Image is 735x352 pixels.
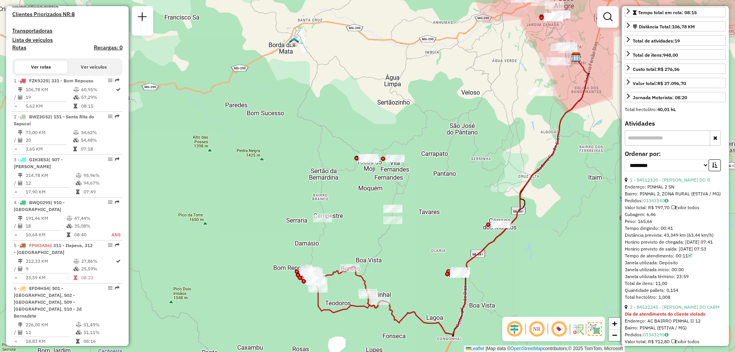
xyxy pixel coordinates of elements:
td: = [14,102,18,110]
div: Atividade não roteirizada - JAIME ANTONIO APARECIDO [383,205,402,212]
h4: Atividades [625,120,726,127]
span: − [612,330,617,340]
div: Atividade não roteirizada - SUPERMERCADO BONIFAC [544,13,563,20]
a: 03343340 [643,198,668,203]
td: 20 [25,136,73,144]
td: / [14,179,18,187]
td: ANS [103,231,121,239]
div: Atividade não roteirizada - ALISSON FABRICIO [358,154,377,162]
td: = [14,337,18,345]
a: Valor total:R$ 37.096,70 [625,78,726,88]
td: / [14,265,18,273]
i: % de utilização do peso [76,173,82,178]
td: 19 [25,93,73,101]
td: 226,00 KM [25,321,75,329]
td: 35,08% [74,222,103,230]
em: Rota exportada [115,157,119,162]
a: Zoom in [609,318,620,329]
a: Total de atividades:19 [625,35,726,46]
a: Distância Total:106,78 KM [625,21,726,31]
div: Atividade não roteirizada - ANTONIO EDUARDO PORT [544,14,563,21]
div: Atividade não roteirizada - CASA REZENDE LTDA - [492,220,511,228]
td: 07:18 [80,145,119,153]
div: Distância Total: [633,23,695,30]
span: 1 - [14,78,93,83]
h4: Rotas [12,44,26,51]
button: Ordem crescente [709,159,721,171]
td: 47,44% [74,214,103,222]
td: 08:23 [81,274,115,282]
button: Ver rotas [15,61,67,74]
i: Total de Atividades [18,267,23,271]
button: Ver veículos [67,61,120,74]
a: Nova sessão e pesquisa [135,9,150,26]
span: 106,78 KM [672,24,695,29]
td: 23,59 KM [25,274,73,282]
em: Rota exportada [115,114,119,119]
td: 191,46 KM [25,214,66,222]
span: 3 - [14,157,63,169]
div: Janela utilizada início: 00:00 [625,266,726,273]
span: Ocultar NR [528,320,546,338]
div: Atividade não roteirizada - JOAO CARLOS DO NASCI [558,42,577,49]
div: Atividade não roteirizada - DALVA AMALIA DE LUCA [559,46,578,53]
em: Rota exportada [115,78,119,83]
i: Tempo total em rota [76,190,80,194]
h4: Rotas vários dias: [12,2,122,8]
span: 5 - [14,242,93,255]
td: 10,64 KM [25,231,66,239]
td: 94,67% [83,179,119,187]
div: Atividade não roteirizada - PESQUEIRO E RESTAURA [550,43,570,51]
img: Exibir/Ocultar setores [588,322,602,336]
div: Atividade não roteirizada - AMANDA ALESSANDRA SOUZA BENEDITO 4256407 [546,57,565,65]
i: % de utilização da cubagem [76,330,82,335]
a: 2 - 84522245 - [PERSON_NAME] DO CARM [630,304,720,310]
td: / [14,93,18,101]
td: 60,95% [81,86,115,93]
i: Observações [665,198,668,203]
div: Tempo dirigindo: 00:41 [625,225,726,232]
td: 18,83 KM [25,337,75,345]
td: 08:16 [83,337,119,345]
a: 1 - 84512320 - [PERSON_NAME] DO R [630,177,710,183]
i: % de utilização do peso [73,259,79,264]
i: Total de Atividades [18,224,23,228]
i: % de utilização da cubagem [73,267,79,271]
em: Rota exportada [115,243,119,247]
div: Total hectolitro: 1,008 [625,294,726,301]
td: = [14,274,18,282]
td: 73,00 KM [25,129,73,136]
span: GIH3E53 [29,157,49,162]
td: 18 [25,222,66,230]
i: % de utilização da cubagem [73,95,79,100]
i: Distância Total [18,259,23,264]
div: Atividade não roteirizada - PAULO PEREIRA DE REZ [491,221,510,228]
i: Tempo total em rota [73,104,77,108]
div: Atividade não roteirizada - LUIZ PHILIPPE [551,11,570,18]
a: Jornada Motorista: 08:20 [625,92,726,102]
span: | 151 - Santa Rita do Sapucaí [14,114,94,126]
i: Observações [665,332,668,337]
td: 51,49% [83,321,119,329]
div: Custo total: [633,66,679,73]
i: Distância Total [18,216,23,221]
span: | 311 - Itapeva, 312 - [GEOGRAPHIC_DATA] [14,242,93,255]
div: Atividade não roteirizada - SUPERMERCADO VEIGA [360,156,379,164]
em: Opções [108,114,113,119]
a: Zoom out [609,329,620,341]
span: 6 - [14,285,82,319]
div: Atividade não roteirizada - Sup Geraldo Bom repo [306,277,325,285]
div: Atividade não roteirizada - ANTONIO HONORIO ALVE [385,155,405,162]
a: Custo total:R$ 276,56 [625,64,726,74]
img: CDD Pouso Alegre [571,52,581,62]
td: 08:15 [81,102,115,110]
td: 34,62% [80,129,119,136]
td: = [14,188,18,196]
td: 17,90 KM [25,188,75,196]
span: Peso: 165,66 [625,218,652,224]
i: % de utilização da cubagem [73,138,79,142]
td: 54,48% [80,136,119,144]
div: Jornada Motorista: 08:20 [633,94,687,101]
span: | 910 - [GEOGRAPHIC_DATA] [14,200,65,212]
td: 214,78 KM [25,172,75,179]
